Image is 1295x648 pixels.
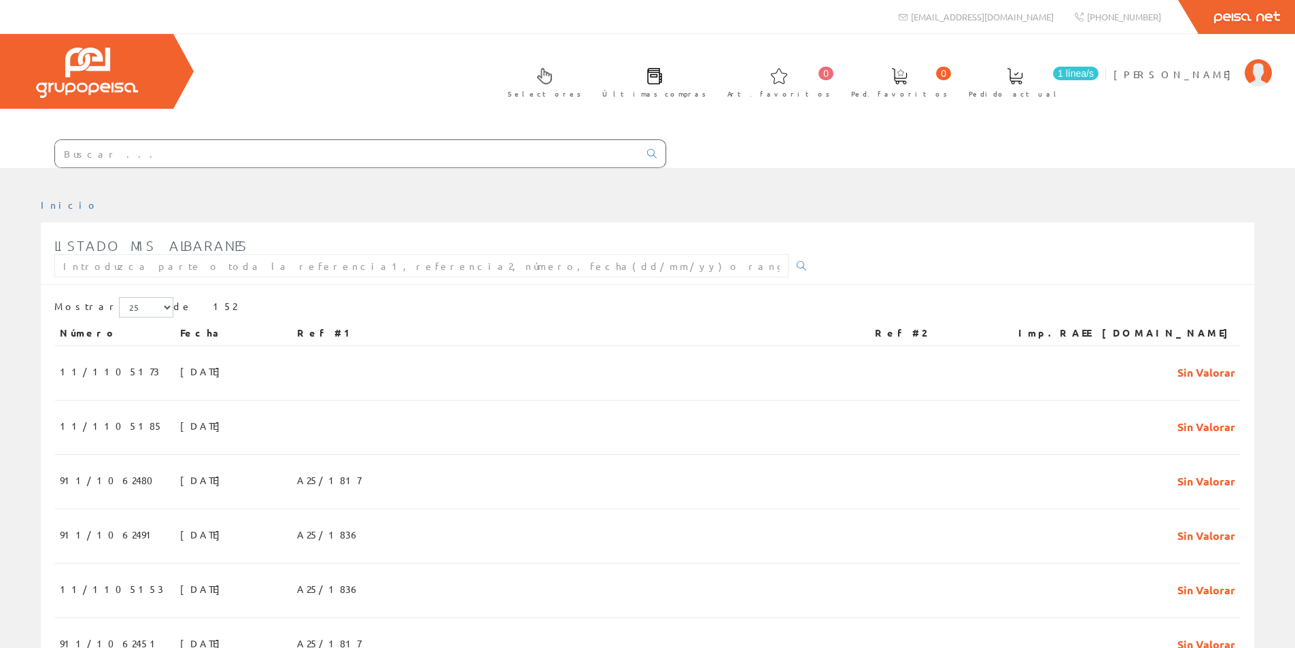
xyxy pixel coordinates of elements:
[55,140,639,167] input: Buscar ...
[1177,414,1235,437] span: Sin Valorar
[54,321,175,345] th: Número
[936,67,951,80] span: 0
[36,48,138,98] img: Grupo Peisa
[911,11,1054,22] span: [EMAIL_ADDRESS][DOMAIN_NAME]
[818,67,833,80] span: 0
[60,577,163,600] span: 11/1105153
[54,254,789,277] input: Introduzca parte o toda la referencia1, referencia2, número, fecha(dd/mm/yy) o rango de fechas(dd...
[60,468,161,492] span: 911/1062480
[969,87,1061,101] span: Pedido actual
[54,297,1241,321] div: de 152
[1113,56,1272,69] a: [PERSON_NAME]
[60,360,159,383] span: 11/1105173
[589,56,713,106] a: Últimas compras
[727,87,830,101] span: Art. favoritos
[297,577,360,600] span: A25/1836
[602,87,706,101] span: Últimas compras
[955,56,1102,106] a: 1 línea/s Pedido actual
[180,468,227,492] span: [DATE]
[54,297,173,318] label: Mostrar
[1087,11,1161,22] span: [PHONE_NUMBER]
[60,523,157,546] span: 911/1062491
[297,468,361,492] span: A25/1817
[1177,468,1235,492] span: Sin Valorar
[41,199,99,211] a: Inicio
[180,523,227,546] span: [DATE]
[292,321,869,345] th: Ref #1
[60,414,163,437] span: 11/1105185
[851,87,948,101] span: Ped. favoritos
[180,360,227,383] span: [DATE]
[175,321,292,345] th: Fecha
[869,321,995,345] th: Ref #2
[297,523,360,546] span: A25/1836
[54,237,248,254] span: Listado mis albaranes
[180,414,227,437] span: [DATE]
[995,321,1097,345] th: Imp.RAEE
[494,56,588,106] a: Selectores
[1113,67,1238,81] span: [PERSON_NAME]
[508,87,581,101] span: Selectores
[1177,360,1235,383] span: Sin Valorar
[1097,321,1241,345] th: [DOMAIN_NAME]
[1177,577,1235,600] span: Sin Valorar
[1177,523,1235,546] span: Sin Valorar
[180,577,227,600] span: [DATE]
[119,297,173,318] select: Mostrar
[1053,67,1099,80] span: 1 línea/s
